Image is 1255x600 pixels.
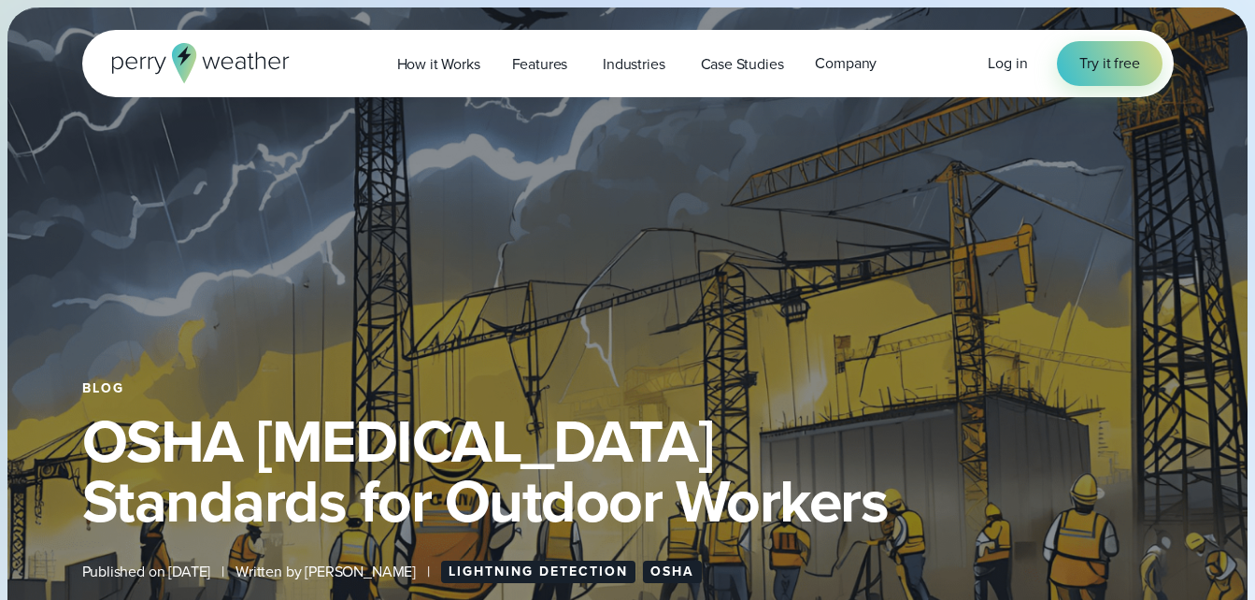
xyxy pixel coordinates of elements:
span: Try it free [1079,52,1139,75]
span: Case Studies [701,53,784,76]
span: Published on [DATE] [82,561,211,583]
span: Features [512,53,568,76]
a: OSHA [643,561,702,583]
span: Log in [988,52,1027,74]
a: Case Studies [685,45,800,83]
span: Industries [603,53,664,76]
a: Log in [988,52,1027,75]
span: | [427,561,430,583]
a: Lightning Detection [441,561,635,583]
h1: OSHA [MEDICAL_DATA] Standards for Outdoor Workers [82,411,1174,531]
span: | [221,561,224,583]
span: How it Works [397,53,480,76]
span: Company [815,52,877,75]
a: Try it free [1057,41,1162,86]
div: Blog [82,381,1174,396]
a: How it Works [381,45,496,83]
span: Written by [PERSON_NAME] [235,561,416,583]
